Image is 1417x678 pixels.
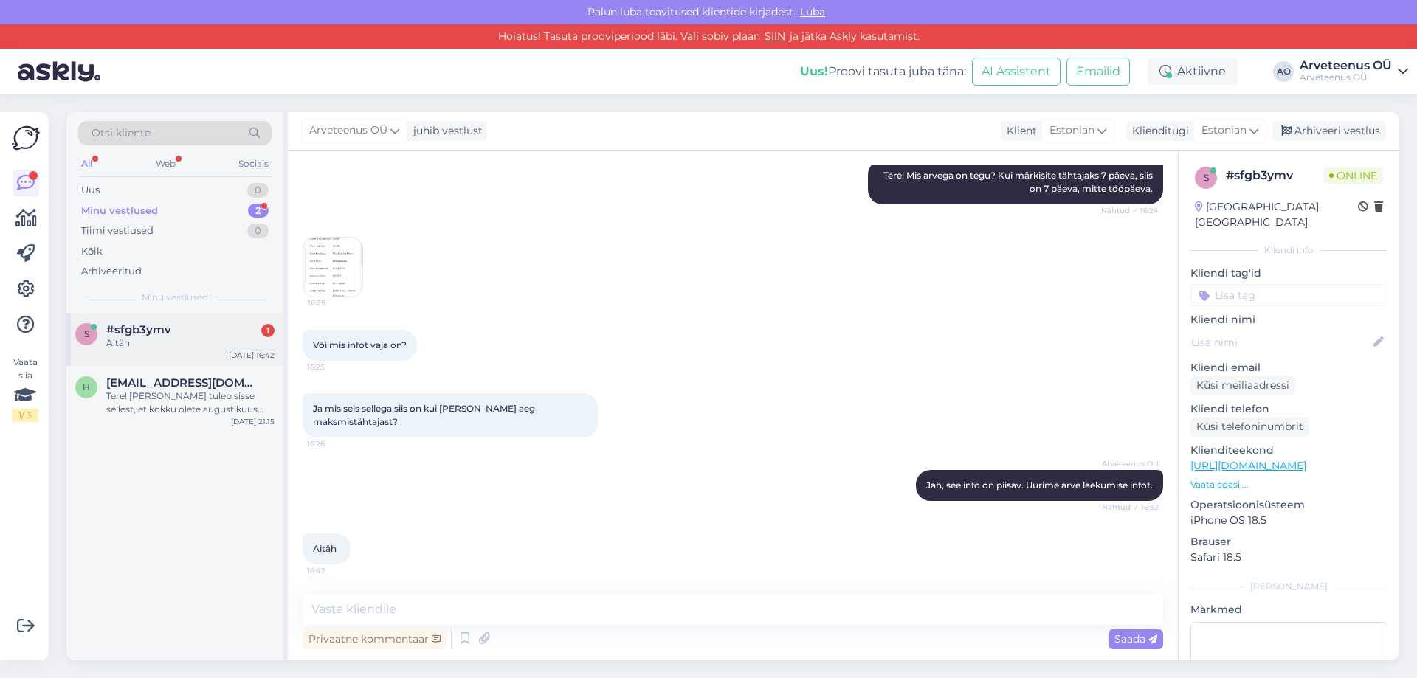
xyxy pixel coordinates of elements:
[1190,376,1295,395] div: Küsi meiliaadressi
[12,409,38,422] div: 1 / 3
[1190,312,1387,328] p: Kliendi nimi
[303,238,362,297] img: Attachment
[1226,167,1323,184] div: # sfgb3ymv
[1191,334,1371,350] input: Lisa nimi
[1190,443,1387,458] p: Klienditeekond
[796,5,830,18] span: Luba
[1300,72,1392,83] div: Arveteenus OÜ
[1066,58,1130,86] button: Emailid
[83,381,90,392] span: h
[78,154,95,173] div: All
[92,125,151,141] span: Otsi kliente
[1102,458,1159,469] span: Arveteenus OÜ
[307,362,362,373] span: 16:25
[1300,60,1408,83] a: Arveteenus OÜArveteenus OÜ
[84,328,89,339] span: s
[142,291,208,304] span: Minu vestlused
[1273,61,1294,82] div: AO
[1101,205,1159,216] span: Nähtud ✓ 16:24
[1190,401,1387,417] p: Kliendi telefon
[1190,459,1306,472] a: [URL][DOMAIN_NAME]
[1190,266,1387,281] p: Kliendi tag'id
[883,170,1155,194] span: Tere! Mis arvega on tegu? Kui märkisite tähtajaks 7 päeva, siis on 7 päeva, mitte tööpäeva.
[313,403,539,427] span: Ja mis seis sellega siis on kui [PERSON_NAME] aeg maksmistähtajast?
[313,543,337,554] span: Aitäh
[247,183,269,198] div: 0
[1049,122,1094,139] span: Estonian
[1195,199,1358,230] div: [GEOGRAPHIC_DATA], [GEOGRAPHIC_DATA]
[926,480,1153,491] span: Jah, see info on piisav. Uurime arve laekumise infot.
[307,438,362,449] span: 16:26
[106,336,275,350] div: Aitäh
[303,629,447,649] div: Privaatne kommentaar
[1201,122,1247,139] span: Estonian
[760,30,790,43] a: SIIN
[309,122,387,139] span: Arveteenus OÜ
[106,390,275,416] div: Tere! [PERSON_NAME] tuleb sisse sellest, et kokku olete augustikuus brutona teeninud 1864,85 euro...
[81,224,154,238] div: Tiimi vestlused
[1190,360,1387,376] p: Kliendi email
[106,376,260,390] span: herdys.hobemagi@gmail.com
[1190,602,1387,618] p: Märkmed
[12,356,38,422] div: Vaata siia
[81,183,100,198] div: Uus
[247,224,269,238] div: 0
[407,123,483,139] div: juhib vestlust
[308,297,363,308] span: 16:25
[1190,417,1309,437] div: Küsi telefoninumbrit
[1001,123,1037,139] div: Klient
[1148,58,1238,85] div: Aktiivne
[1190,478,1387,491] p: Vaata edasi ...
[1102,502,1159,513] span: Nähtud ✓ 16:32
[81,204,158,218] div: Minu vestlused
[313,339,407,350] span: Või mis infot vaja on?
[106,323,171,336] span: #sfgb3ymv
[1190,243,1387,257] div: Kliendi info
[231,416,275,427] div: [DATE] 21:15
[800,64,828,78] b: Uus!
[235,154,272,173] div: Socials
[1300,60,1392,72] div: Arveteenus OÜ
[81,264,142,279] div: Arhiveeritud
[248,204,269,218] div: 2
[307,565,362,576] span: 16:42
[1190,580,1387,593] div: [PERSON_NAME]
[1190,550,1387,565] p: Safari 18.5
[153,154,179,173] div: Web
[1190,497,1387,513] p: Operatsioonisüsteem
[81,244,103,259] div: Kõik
[972,58,1061,86] button: AI Assistent
[261,324,275,337] div: 1
[1126,123,1189,139] div: Klienditugi
[1190,534,1387,550] p: Brauser
[12,124,40,152] img: Askly Logo
[1114,632,1157,646] span: Saada
[1190,284,1387,306] input: Lisa tag
[800,63,966,80] div: Proovi tasuta juba täna:
[229,350,275,361] div: [DATE] 16:42
[1190,513,1387,528] p: iPhone OS 18.5
[1204,172,1209,183] span: s
[1323,167,1383,184] span: Online
[1272,121,1386,141] div: Arhiveeri vestlus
